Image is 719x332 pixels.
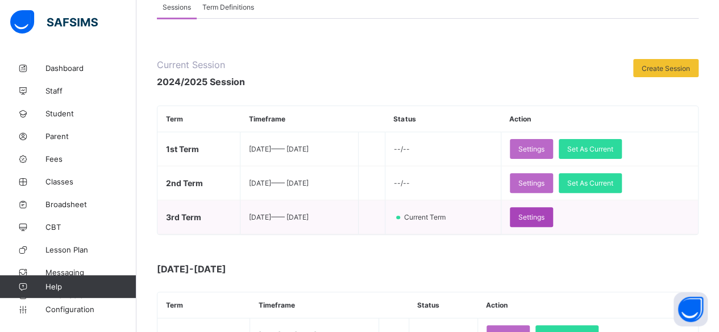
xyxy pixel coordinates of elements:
[567,179,613,187] span: Set As Current
[402,213,452,221] span: Current Term
[45,86,136,95] span: Staff
[518,179,545,187] span: Settings
[249,213,309,221] span: [DATE] —— [DATE]
[249,179,309,187] span: [DATE] —— [DATE]
[45,109,136,118] span: Student
[385,106,501,132] th: Status
[518,145,545,153] span: Settings
[163,3,191,11] span: Sessions
[567,145,613,153] span: Set As Current
[45,132,136,141] span: Parent
[250,292,379,318] th: Timeframe
[166,144,199,154] span: 1st Term
[166,178,203,188] span: 2nd Term
[674,292,708,326] button: Open asap
[45,177,136,186] span: Classes
[642,64,690,73] span: Create Session
[409,292,477,318] th: Status
[45,268,136,277] span: Messaging
[157,292,250,318] th: Term
[157,263,384,275] span: [DATE]-[DATE]
[249,145,309,153] span: [DATE] —— [DATE]
[157,59,245,70] span: Current Session
[45,245,136,254] span: Lesson Plan
[45,200,136,209] span: Broadsheet
[385,132,501,166] td: --/--
[240,106,358,132] th: Timeframe
[45,64,136,73] span: Dashboard
[45,154,136,163] span: Fees
[45,305,136,314] span: Configuration
[501,106,698,132] th: Action
[157,106,240,132] th: Term
[518,213,545,221] span: Settings
[202,3,254,11] span: Term Definitions
[45,222,136,232] span: CBT
[385,166,501,200] td: --/--
[477,292,698,318] th: Action
[166,212,201,222] span: 3rd Term
[10,10,98,34] img: safsims
[157,76,245,87] span: 2024/2025 Session
[45,282,136,291] span: Help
